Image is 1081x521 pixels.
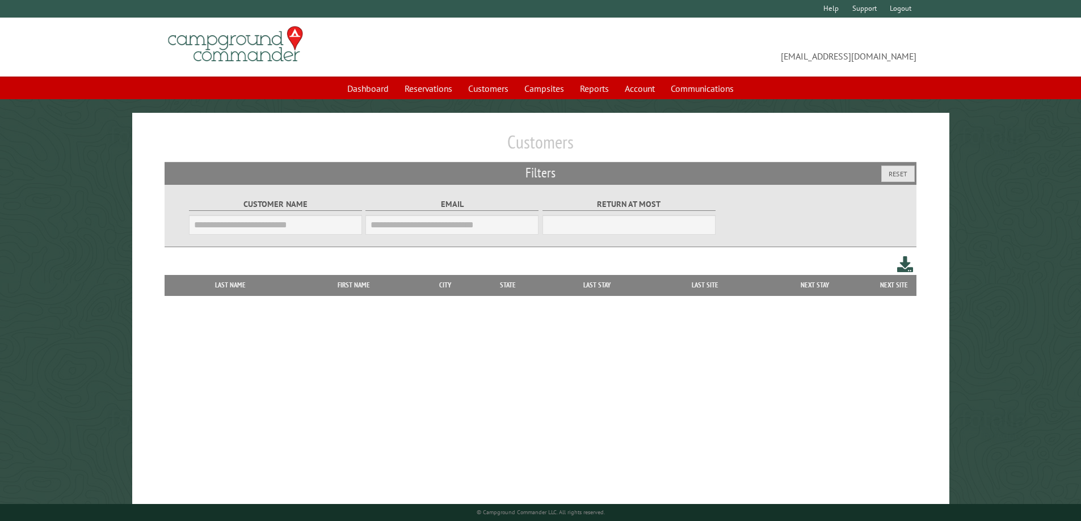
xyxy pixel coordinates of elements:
label: Customer Name [189,198,362,211]
th: State [473,275,543,295]
label: Email [365,198,539,211]
button: Reset [881,166,915,182]
th: Last Stay [542,275,651,295]
th: Next Stay [759,275,872,295]
span: [EMAIL_ADDRESS][DOMAIN_NAME] [541,31,917,63]
a: Dashboard [340,78,396,99]
h2: Filters [165,162,917,184]
th: Next Site [871,275,916,295]
a: Reports [573,78,616,99]
a: Reservations [398,78,459,99]
small: © Campground Commander LLC. All rights reserved. [477,509,605,516]
th: First Name [291,275,417,295]
th: Last Site [651,275,758,295]
a: Communications [664,78,741,99]
a: Account [618,78,662,99]
label: Return at most [542,198,716,211]
a: Campsites [518,78,571,99]
a: Download this customer list (.csv) [897,254,914,275]
th: City [417,275,473,295]
h1: Customers [165,131,917,162]
a: Customers [461,78,515,99]
img: Campground Commander [165,22,306,66]
th: Last Name [170,275,291,295]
